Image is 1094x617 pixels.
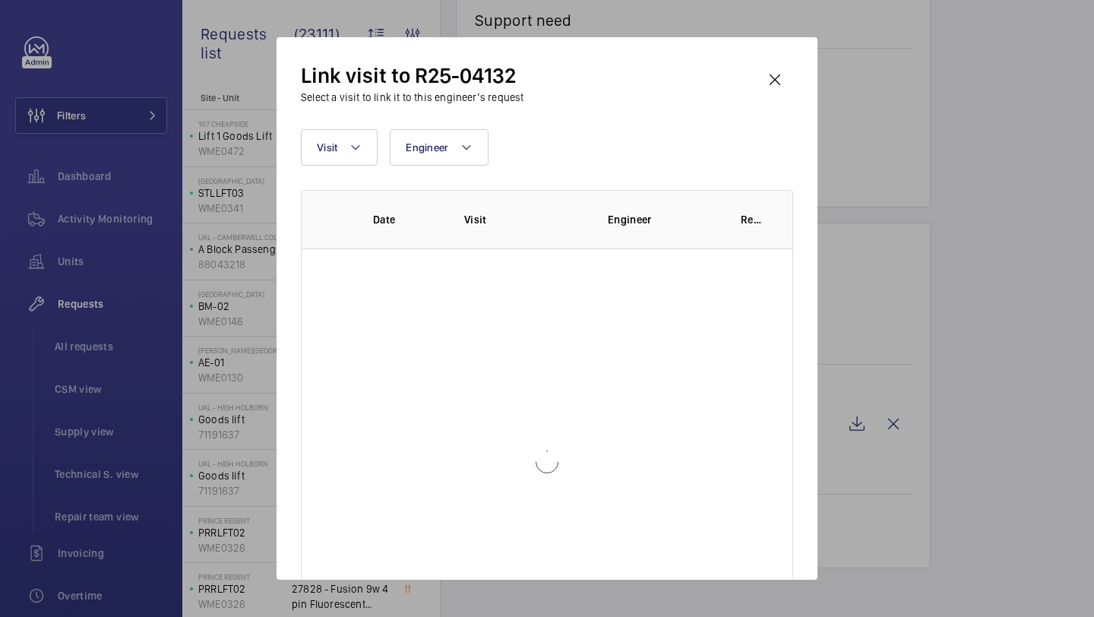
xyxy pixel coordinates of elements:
[608,212,716,227] p: Engineer
[464,212,583,227] p: Visit
[373,212,440,227] p: Date
[406,141,448,153] span: Engineer
[741,212,762,227] p: Report
[301,62,523,90] h2: Link visit to R25-04132
[390,129,489,166] button: Engineer
[301,129,378,166] button: Visit
[317,141,337,153] span: Visit
[301,90,523,105] h3: Select a visit to link it to this engineer’s request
